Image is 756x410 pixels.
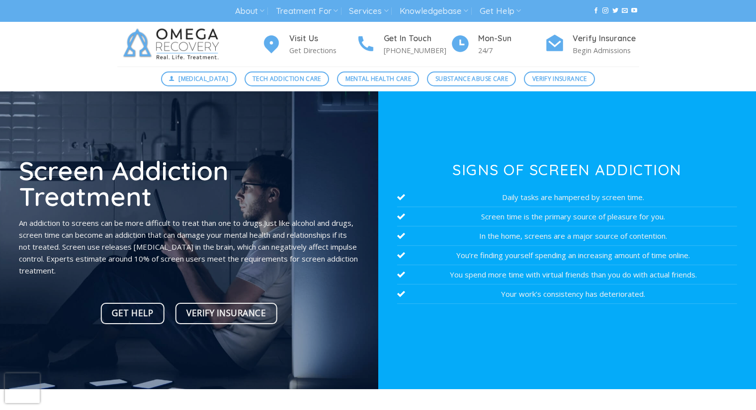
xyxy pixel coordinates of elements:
p: Get Directions [289,45,356,56]
span: Get Help [112,306,153,320]
a: Tech Addiction Care [245,71,330,86]
span: Substance Abuse Care [435,74,508,83]
a: Services [349,2,388,20]
a: Mental Health Care [337,71,419,86]
h4: Visit Us [289,32,356,45]
a: Verify Insurance Begin Admissions [545,32,639,57]
p: [PHONE_NUMBER] [384,45,450,56]
li: You spend more time with virtual friends than you do with actual friends. [397,265,737,284]
a: Send us an email [622,7,628,14]
iframe: reCAPTCHA [5,373,40,403]
span: Mental Health Care [345,74,411,83]
li: Daily tasks are hampered by screen time. [397,188,737,207]
a: Follow on Facebook [593,7,599,14]
span: Tech Addiction Care [252,74,321,83]
li: Screen time is the primary source of pleasure for you. [397,207,737,226]
h4: Mon-Sun [478,32,545,45]
a: About [235,2,264,20]
a: Verify Insurance [175,303,277,324]
a: Substance Abuse Care [427,71,516,86]
a: Visit Us Get Directions [261,32,356,57]
p: An addiction to screens can be more difficult to treat than one to drugs.Just like alcohol and dr... [19,217,359,276]
a: [MEDICAL_DATA] [161,71,237,86]
a: Follow on YouTube [631,7,637,14]
span: Verify Insurance [532,74,587,83]
a: Knowledgebase [400,2,468,20]
h1: Screen Addiction Treatment [19,157,359,209]
h4: Verify Insurance [573,32,639,45]
p: 24/7 [478,45,545,56]
li: Your work’s consistency has deteriorated. [397,284,737,304]
a: Follow on Instagram [602,7,608,14]
a: Get In Touch [PHONE_NUMBER] [356,32,450,57]
a: Get Help [101,303,165,324]
a: Follow on Twitter [612,7,618,14]
img: Omega Recovery [117,22,229,67]
p: Begin Admissions [573,45,639,56]
a: Treatment For [276,2,338,20]
span: Verify Insurance [186,306,266,320]
span: [MEDICAL_DATA] [178,74,228,83]
h4: Get In Touch [384,32,450,45]
h3: Signs of Screen Addiction [397,162,737,177]
li: In the home, screens are a major source of contention. [397,226,737,246]
li: You’re finding yourself spending an increasing amount of time online. [397,246,737,265]
a: Get Help [480,2,521,20]
a: Verify Insurance [524,71,595,86]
